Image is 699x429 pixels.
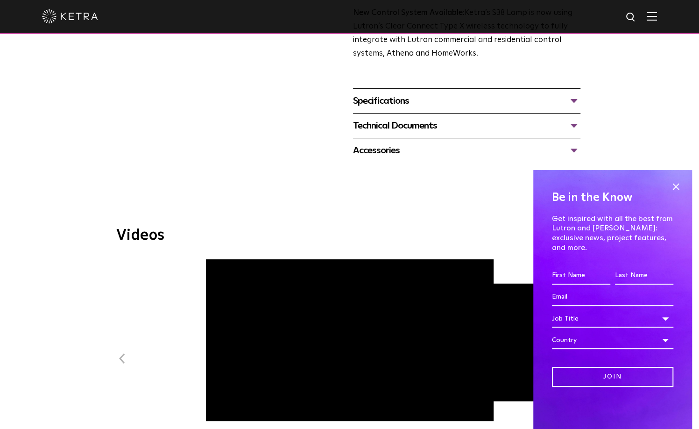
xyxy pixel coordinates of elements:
img: search icon [625,12,637,23]
div: Technical Documents [353,118,580,133]
input: First Name [552,267,610,285]
div: Accessories [353,143,580,158]
button: Previous [116,352,128,365]
div: Job Title [552,310,673,328]
input: Last Name [615,267,673,285]
p: Get inspired with all the best from Lutron and [PERSON_NAME]: exclusive news, project features, a... [552,214,673,253]
h3: Videos [116,228,583,243]
div: Specifications [353,93,580,108]
img: Hamburger%20Nav.svg [647,12,657,21]
input: Join [552,367,673,387]
h4: Be in the Know [552,189,673,207]
img: ketra-logo-2019-white [42,9,98,23]
input: Email [552,288,673,306]
div: Country [552,331,673,349]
